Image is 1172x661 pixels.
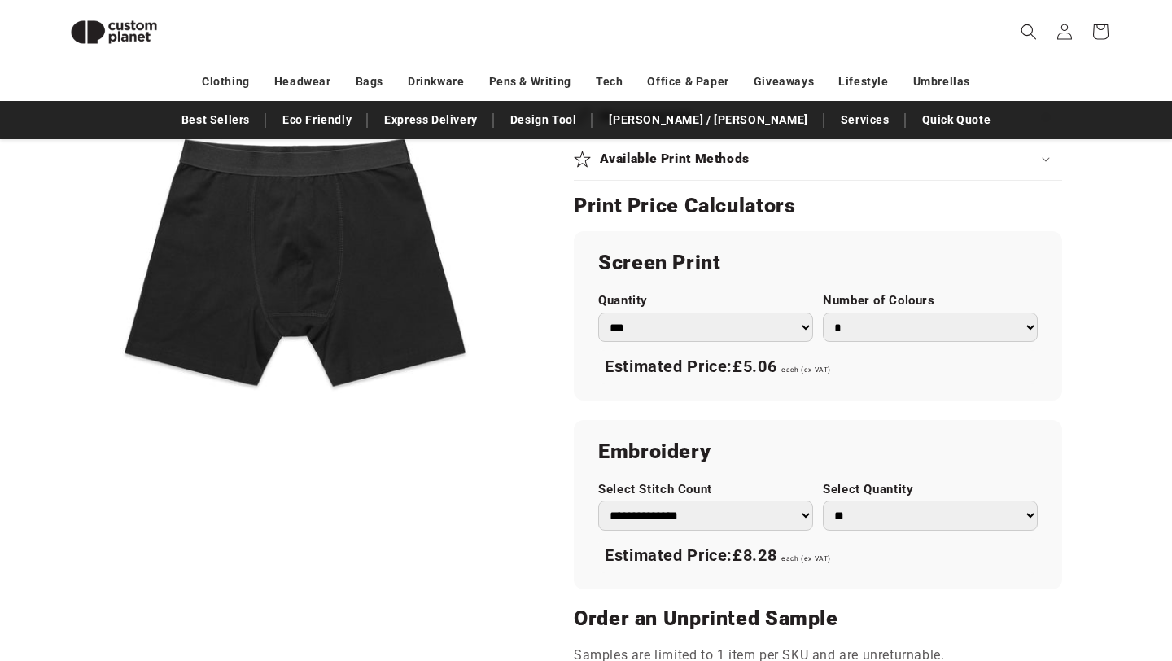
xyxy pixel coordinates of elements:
h2: Embroidery [598,439,1038,465]
label: Quantity [598,293,813,309]
a: Giveaways [754,68,814,96]
label: Select Quantity [823,482,1038,497]
a: Office & Paper [647,68,728,96]
label: Number of Colours [823,293,1038,309]
h2: Available Print Methods [600,151,750,168]
a: Best Sellers [173,106,258,134]
a: [PERSON_NAME] / [PERSON_NAME] [601,106,816,134]
a: Express Delivery [376,106,486,134]
summary: Search [1011,14,1047,50]
span: £5.06 [732,357,776,376]
img: Custom Planet [57,7,171,58]
a: Pens & Writing [489,68,571,96]
a: Services [833,106,898,134]
a: Lifestyle [838,68,888,96]
a: Tech [596,68,623,96]
span: each (ex VAT) [781,366,831,374]
a: Quick Quote [914,106,999,134]
span: £8.28 [732,545,776,565]
a: Bags [356,68,383,96]
a: Design Tool [502,106,585,134]
iframe: Chat Widget [1091,583,1172,661]
span: each (ex VAT) [781,554,831,563]
a: Headwear [274,68,331,96]
label: Select Stitch Count [598,482,813,497]
div: Estimated Price: [598,350,1038,384]
a: Eco Friendly [274,106,360,134]
a: Clothing [202,68,250,96]
h2: Order an Unprinted Sample [574,606,1062,632]
h2: Print Price Calculators [574,193,1062,219]
a: Umbrellas [913,68,970,96]
a: Drinkware [408,68,464,96]
media-gallery: Gallery Viewer [57,24,533,501]
h2: Screen Print [598,250,1038,276]
summary: Available Print Methods [574,138,1062,180]
div: Estimated Price: [598,539,1038,573]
